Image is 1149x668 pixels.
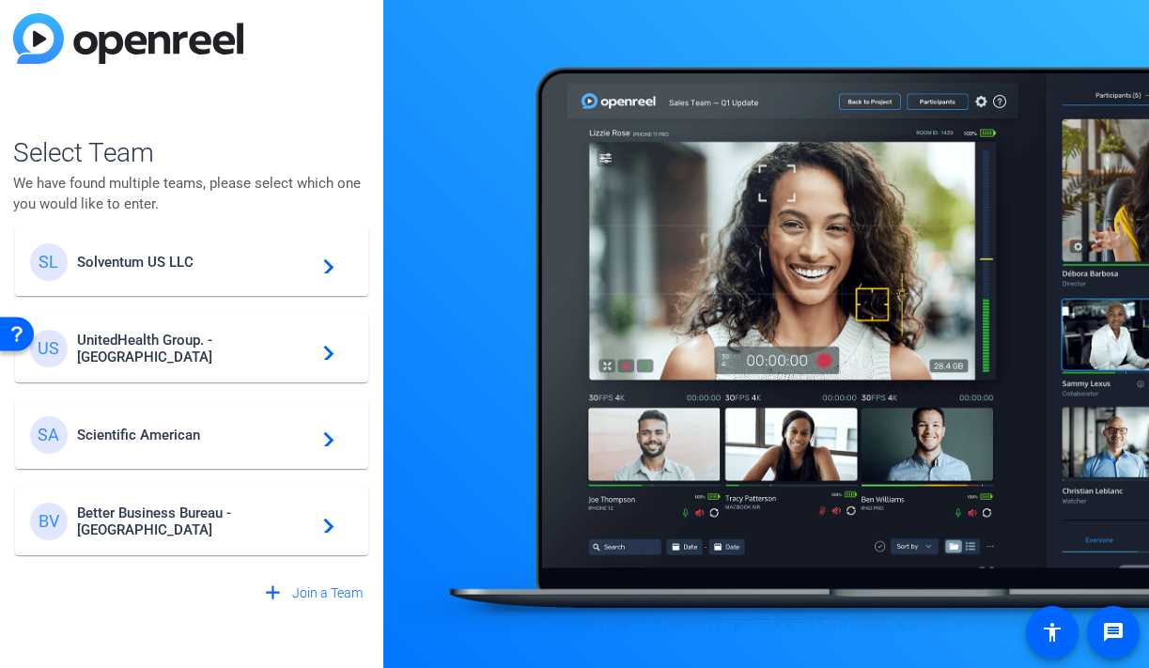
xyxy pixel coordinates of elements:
mat-icon: navigate_next [312,337,334,360]
button: Join a Team [254,576,370,610]
div: SA [30,416,68,454]
div: US [30,330,68,367]
mat-icon: accessibility [1041,621,1064,644]
img: blue-gradient.svg [13,13,243,64]
mat-icon: navigate_next [312,251,334,273]
div: SL [30,243,68,281]
span: Scientific American [77,427,312,443]
mat-icon: add [261,582,285,605]
span: UnitedHealth Group. - [GEOGRAPHIC_DATA] [77,332,312,365]
mat-icon: navigate_next [312,510,334,533]
span: Solventum US LLC [77,254,312,271]
mat-icon: navigate_next [312,424,334,446]
div: BV [30,503,68,540]
mat-icon: message [1102,621,1125,644]
span: Better Business Bureau - [GEOGRAPHIC_DATA] [77,505,312,538]
p: We have found multiple teams, please select which one you would like to enter. [13,173,370,214]
span: Join a Team [292,583,363,603]
span: Select Team [13,133,370,173]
